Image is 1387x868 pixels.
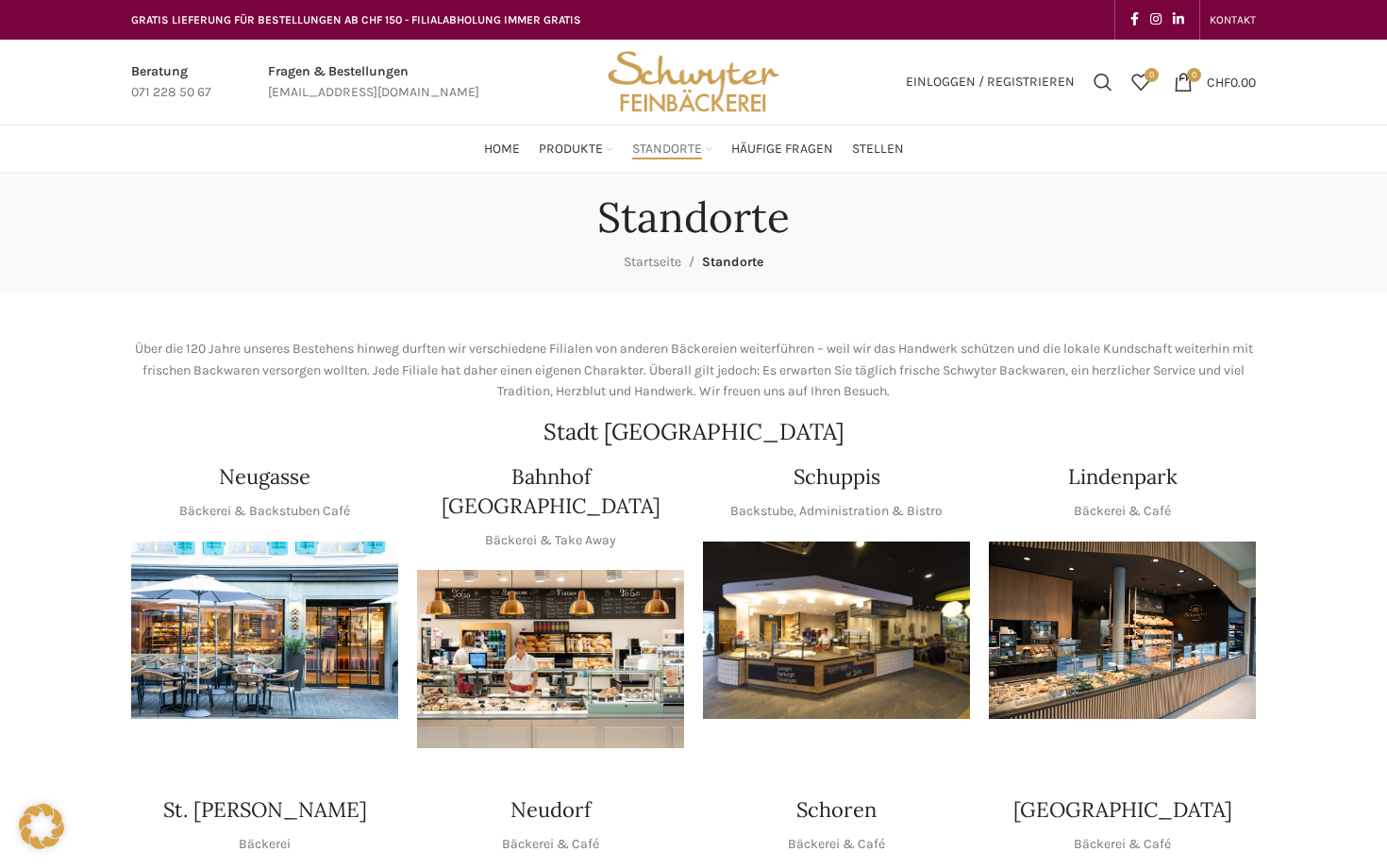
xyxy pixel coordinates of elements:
[794,462,880,492] h4: Schuppis
[1068,462,1178,492] h4: Lindenpark
[131,339,1256,402] p: Über die 120 Jahre unseres Bestehens hinweg durften wir verschiedene Filialen von anderen Bäckere...
[1145,7,1167,33] a: Instagram social link
[1164,63,1265,101] a: 0 CHF0.00
[239,834,291,855] p: Bäckerei
[852,130,904,168] a: Stellen
[796,795,877,825] h4: Schoren
[484,141,520,159] span: Home
[1074,501,1171,522] p: Bäckerei & Café
[601,40,786,125] img: Bäckerei Schwyter
[597,192,790,242] h1: Standorte
[601,73,786,89] a: Site logo
[417,570,684,748] div: 1 / 1
[989,542,1256,720] div: 1 / 1
[788,834,885,855] p: Bäckerei & Café
[1207,74,1256,90] bdi: 0.00
[1125,7,1145,33] a: Facebook social link
[510,795,591,825] h4: Neudorf
[1207,74,1230,90] span: CHF
[122,130,1265,168] div: Main navigation
[1145,68,1159,82] span: 0
[1122,63,1160,101] a: 0
[896,63,1084,101] a: Einloggen / Registrieren
[906,75,1075,89] span: Einloggen / Registrieren
[703,542,970,720] div: 1 / 1
[539,130,613,168] a: Produkte
[632,130,712,168] a: Standorte
[1013,795,1232,825] h4: [GEOGRAPHIC_DATA]
[989,542,1256,720] img: 017-e1571925257345
[1210,13,1256,26] span: KONTAKT
[131,421,1256,443] h2: Stadt [GEOGRAPHIC_DATA]
[1167,7,1190,33] a: Linkedin social link
[417,462,684,521] h4: Bahnhof [GEOGRAPHIC_DATA]
[268,61,479,104] a: Infobox link
[731,141,833,159] span: Häufige Fragen
[702,254,763,270] span: Standorte
[1200,1,1265,39] div: Secondary navigation
[417,570,684,748] img: Bahnhof St. Gallen
[731,130,833,168] a: Häufige Fragen
[539,141,603,159] span: Produkte
[219,462,310,492] h4: Neugasse
[624,254,681,270] a: Startseite
[131,61,211,104] a: Infobox link
[502,834,599,855] p: Bäckerei & Café
[703,542,970,720] img: 150130-Schwyter-013
[730,501,943,522] p: Backstube, Administration & Bistro
[131,13,581,26] span: GRATIS LIEFERUNG FÜR BESTELLUNGEN AB CHF 150 - FILIALABHOLUNG IMMER GRATIS
[131,542,398,720] img: Neugasse
[1074,834,1171,855] p: Bäckerei & Café
[1210,1,1256,39] a: KONTAKT
[485,530,616,551] p: Bäckerei & Take Away
[131,542,398,720] div: 1 / 1
[1122,63,1160,101] div: Meine Wunschliste
[484,130,520,168] a: Home
[1187,68,1201,82] span: 0
[1084,63,1122,101] a: Suchen
[163,795,367,825] h4: St. [PERSON_NAME]
[632,141,702,159] span: Standorte
[179,501,350,522] p: Bäckerei & Backstuben Café
[852,141,904,159] span: Stellen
